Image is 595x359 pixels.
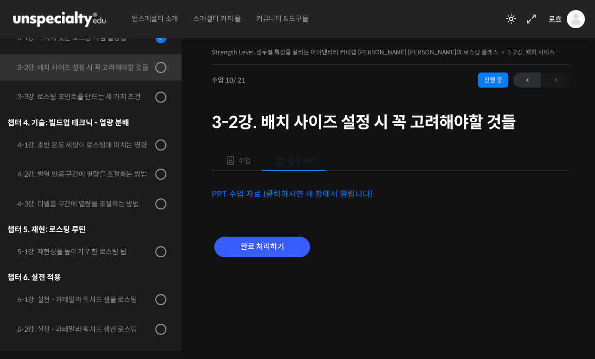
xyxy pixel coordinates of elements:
[17,246,152,257] div: 5-1강. 재현성을 높이기 위한 로스팅 팁
[214,237,310,257] input: 완료 처리하기
[130,275,194,301] a: 설정
[17,169,152,180] div: 4-2강. 발열 반응 구간에 열량을 조절하는 방법
[233,76,246,85] span: / 21
[32,291,38,299] span: 홈
[513,74,541,87] span: ←
[17,294,152,305] div: 6-1강. 실전 - 과테말라 워시드 샘플 로스팅
[8,270,166,284] div: 챕터 6. 실전 적용
[17,324,152,335] div: 6-2강. 실전 - 과테말라 워시드 생산 로스팅
[212,189,373,199] a: PPT 수업 자료 (클릭하시면 새 창에서 열립니다)
[212,113,570,132] h1: 3-2강. 배치 사이즈 설정 시 꼭 고려해야할 것들
[17,198,152,209] div: 4-3강. 디벨롭 구간에 열량을 조절하는 방법
[17,62,152,73] div: 3-2강. 배치 사이즈 설정 시 꼭 고려해야할 것들
[212,77,246,84] span: 수업 10
[212,48,498,56] a: Strength Level, 생두별 특징을 살리는 아이덴티티 커피랩 [PERSON_NAME] [PERSON_NAME]의 로스팅 클래스
[17,139,152,151] div: 4-1강. 초반 온도 세팅이 로스팅에 미치는 영향
[288,156,316,165] span: 참고 자료
[67,275,130,301] a: 대화
[8,116,166,129] div: 챕터 4. 기술: 빌드업 테크닉 - 열량 분배
[92,291,104,299] span: 대화
[513,73,541,88] a: ←이전
[478,73,508,88] div: 진행 중
[8,223,166,236] div: 챕터 5. 재현: 로스팅 루틴
[17,91,152,102] div: 3-3강. 로스팅 포인트를 만드는 세 가지 조건
[156,291,168,299] span: 설정
[238,156,251,165] span: 수업
[549,15,562,24] span: 로흐
[3,275,67,301] a: 홈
